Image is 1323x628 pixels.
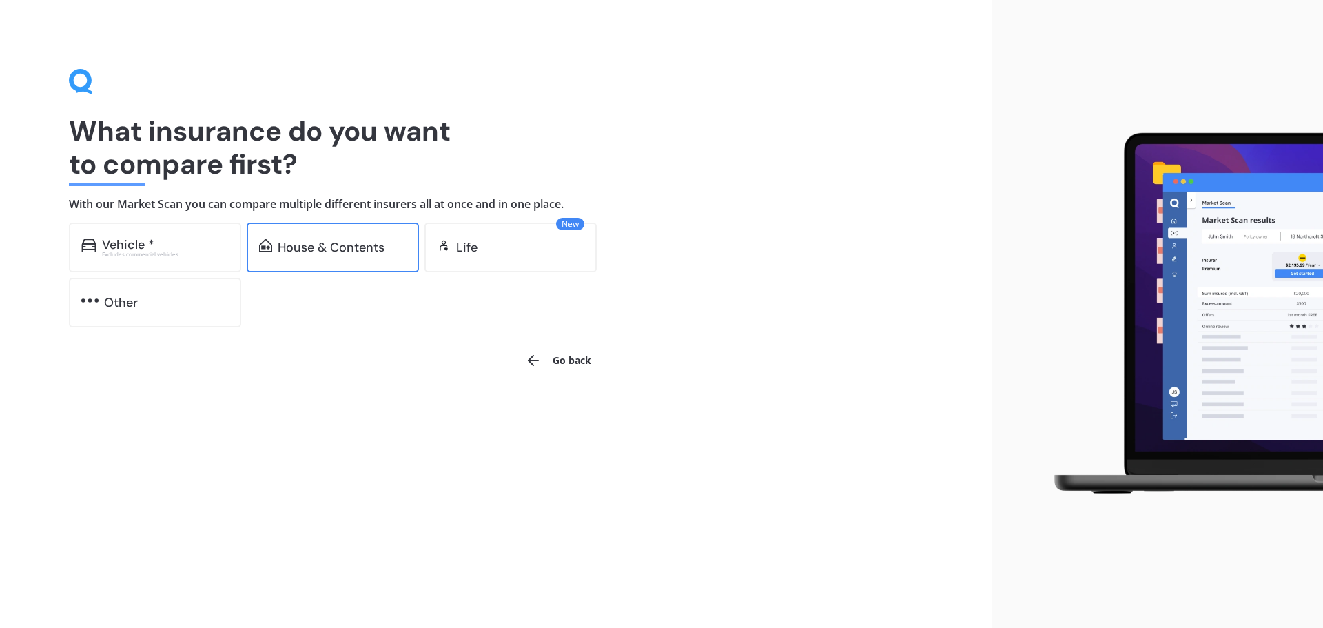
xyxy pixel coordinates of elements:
img: other.81dba5aafe580aa69f38.svg [81,294,99,307]
img: laptop.webp [1034,125,1323,504]
span: New [556,218,584,230]
h1: What insurance do you want to compare first? [69,114,923,181]
div: Life [456,241,478,254]
div: House & Contents [278,241,384,254]
img: life.f720d6a2d7cdcd3ad642.svg [437,239,451,252]
img: home-and-contents.b802091223b8502ef2dd.svg [259,239,272,252]
img: car.f15378c7a67c060ca3f3.svg [81,239,96,252]
h4: With our Market Scan you can compare multiple different insurers all at once and in one place. [69,197,923,212]
button: Go back [517,344,599,377]
div: Vehicle * [102,238,154,252]
div: Other [104,296,138,310]
div: Excludes commercial vehicles [102,252,229,257]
